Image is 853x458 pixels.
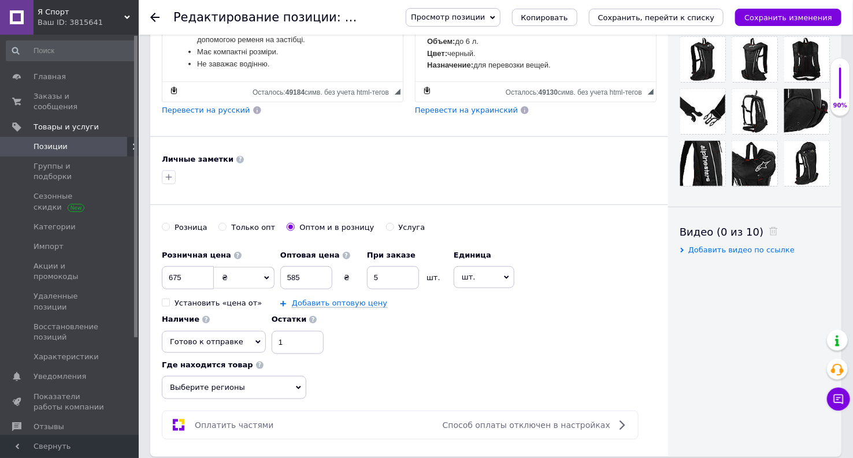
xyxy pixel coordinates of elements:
[35,37,206,49] li: Клапан великої кишені закривається кнопку.
[38,17,139,28] div: Ваш ID: 3815641
[12,88,41,96] strong: Размер:
[38,7,124,17] span: Я Спорт
[34,72,66,82] span: Главная
[34,392,107,412] span: Показатели работы компании
[34,371,86,382] span: Уведомления
[35,85,206,109] li: Рюкзак додатково фіксується на поясі за допомогою ременя на застібці.
[34,291,107,312] span: Удаленные позиции
[34,241,64,252] span: Импорт
[12,76,28,84] strong: Тип:
[680,226,763,238] span: Видео (0 из 10)
[454,266,514,288] span: шт.
[34,161,107,182] span: Группы и подборки
[34,422,64,432] span: Отзывы
[12,6,203,15] strong: Переваги моторюкзака з місцем під питну систему:
[512,9,577,26] button: Копировать
[332,273,361,283] div: ₴
[35,49,206,61] li: Вода усередині рюкзака не нагрівається.
[831,102,850,110] div: 90%
[272,315,307,323] b: Остатки
[12,62,229,135] p: полиэстер. рюкзак с местом под питьевую систему. 45х18x8 см. до 6 л. черный. для перевозки вещей.
[34,191,107,212] span: Сезонные скидки
[688,245,795,254] span: Добавить видео по ссылке
[280,251,340,259] b: Оптовая цена
[12,13,194,33] strong: Моторюкзак с местом под гидратор Alpinestar 6л 45x18x8см черный
[35,25,206,37] li: Закривається на блискавку.
[168,84,180,97] a: Сделать резервную копию сейчас
[150,13,160,22] div: Вернуться назад
[34,222,76,232] span: Категории
[589,9,724,26] button: Сохранить, перейти к списку
[173,10,845,24] h1: Редактирование позиции: Моторюкзак із місцем під гідратор Alpinestar MS-6341-A 6л 45x18x8см чорний
[162,155,233,163] b: Личные заметки
[395,89,400,95] span: Перетащите для изменения размера
[175,298,262,308] div: Установить «цена от»
[162,376,306,399] span: Выберите регионы
[744,13,832,22] i: Сохранить изменения
[35,73,206,85] li: Довжина лямок регулюється.
[506,85,648,96] div: Подсчет символов
[399,222,425,233] div: Услуга
[367,266,419,289] input: 0
[222,273,228,282] span: ₴
[12,124,58,132] strong: Назначение:
[35,61,206,73] li: Спинка виготовлена ​​з дихаючого матеріалу.
[170,337,243,346] span: Готово к отправке
[272,331,324,354] input: -
[34,91,107,112] span: Заказы и сообщения
[299,222,374,233] div: Оптом и в розницу
[421,84,433,97] a: Сделать резервную копию сейчас
[830,58,850,116] div: 90% Качество заполнения
[6,40,136,61] input: Поиск
[12,112,32,121] strong: Цвет:
[175,222,207,233] div: Розница
[367,250,448,260] label: При заказе
[34,142,68,152] span: Позиции
[598,13,715,22] i: Сохранить, перейти к списку
[12,12,229,372] body: Визуальный текстовый редактор, D3A03A8C-4002-4954-8210-7445C7C2523A
[12,100,39,109] strong: Объем:
[231,222,275,233] div: Только опт
[34,261,107,282] span: Акции и промокоды
[35,121,206,133] li: Не заважає водінню.
[443,420,610,430] span: Способ оплаты отключен в настройках
[162,315,199,323] b: Наличие
[162,266,214,289] input: 0
[280,266,332,289] input: 0
[735,9,841,26] button: Сохранить изменения
[292,299,387,308] a: Добавить оптовую цену
[539,88,558,96] span: 49130
[35,109,206,121] li: Має компактні розміри.
[34,352,99,362] span: Характеристики
[285,88,305,96] span: 49184
[419,273,448,283] div: шт.
[162,106,250,114] span: Перевести на русский
[454,250,514,260] label: Единица
[415,106,518,114] span: Перевести на украинский
[521,13,568,22] span: Копировать
[162,360,253,369] b: Где находится товар
[12,44,69,53] u: Характеристика:
[162,251,231,259] b: Розничная цена
[253,85,395,96] div: Подсчет символов
[12,143,48,152] u: Описание:
[411,13,485,21] span: Просмотр позиции
[34,322,107,342] span: Восстановление позиций
[195,420,274,430] span: Оплатить частями
[12,64,51,72] strong: Материал:
[827,388,850,411] button: Чат с покупателем
[34,122,99,132] span: Товары и услуги
[648,89,654,95] span: Перетащите для изменения размера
